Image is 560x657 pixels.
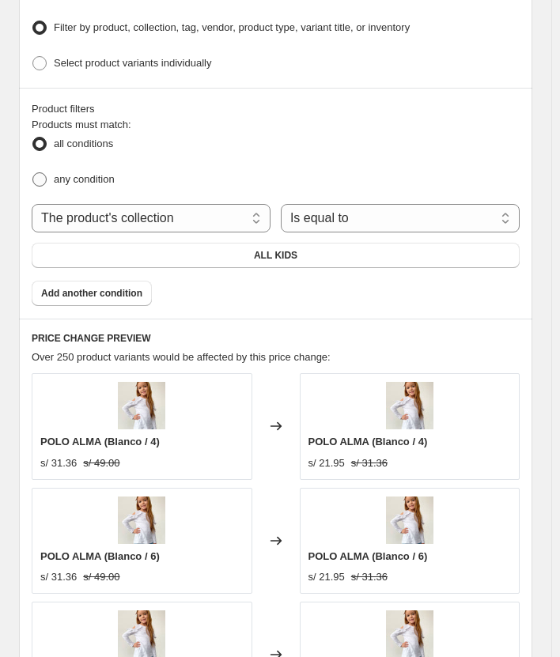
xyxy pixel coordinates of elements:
span: POLO ALMA (Blanco / 6) [308,550,428,562]
img: poloalma_80x.jpg [118,497,165,544]
span: ALL KIDS [254,249,297,262]
strike: s/ 31.36 [351,455,388,471]
span: POLO ALMA (Blanco / 4) [308,436,428,447]
span: any condition [54,173,115,185]
button: Add another condition [32,281,152,306]
h6: PRICE CHANGE PREVIEW [32,332,520,345]
strike: s/ 49.00 [83,569,119,585]
span: POLO ALMA (Blanco / 6) [40,550,160,562]
strike: s/ 49.00 [83,455,119,471]
div: s/ 31.36 [40,455,77,471]
img: poloalma_80x.jpg [386,497,433,544]
span: Add another condition [41,287,142,300]
div: s/ 21.95 [308,569,345,585]
button: ALL KIDS [32,243,520,268]
span: Select product variants individually [54,57,211,69]
span: Products must match: [32,119,131,130]
div: s/ 31.36 [40,569,77,585]
div: s/ 21.95 [308,455,345,471]
span: all conditions [54,138,113,149]
span: POLO ALMA (Blanco / 4) [40,436,160,447]
div: Product filters [32,101,520,117]
img: poloalma_80x.jpg [386,382,433,429]
img: poloalma_80x.jpg [118,382,165,429]
strike: s/ 31.36 [351,569,388,585]
span: Over 250 product variants would be affected by this price change: [32,351,331,363]
span: Filter by product, collection, tag, vendor, product type, variant title, or inventory [54,21,410,33]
